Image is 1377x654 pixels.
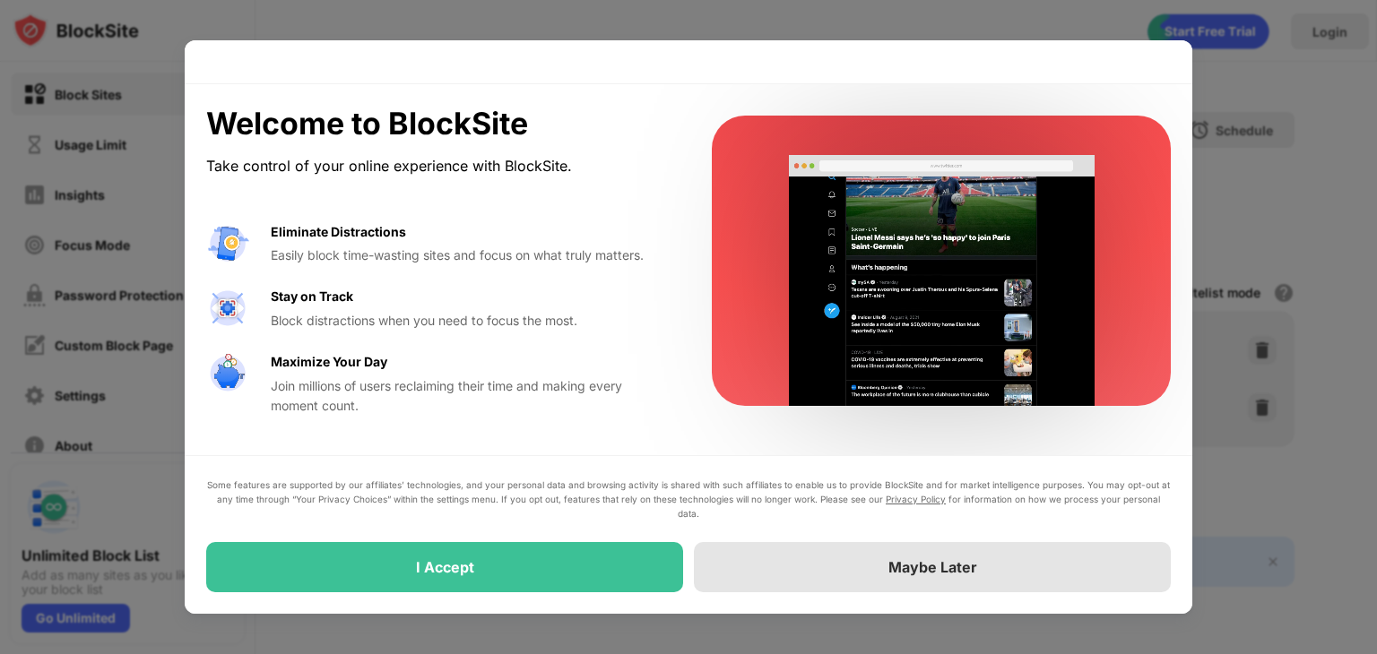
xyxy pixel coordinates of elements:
div: Take control of your online experience with BlockSite. [206,153,669,179]
a: Privacy Policy [886,494,946,504]
div: Easily block time-wasting sites and focus on what truly matters. [271,245,669,265]
div: Join millions of users reclaiming their time and making every moment count. [271,376,669,417]
div: Maybe Later [888,558,977,576]
div: I Accept [416,558,474,576]
div: Some features are supported by our affiliates’ technologies, and your personal data and browsing ... [206,478,1171,521]
img: value-focus.svg [206,287,249,330]
img: value-safe-time.svg [206,352,249,395]
div: Maximize Your Day [271,352,387,372]
img: value-avoid-distractions.svg [206,222,249,265]
div: Welcome to BlockSite [206,106,669,142]
div: Stay on Track [271,287,353,306]
div: Eliminate Distractions [271,222,406,242]
div: Block distractions when you need to focus the most. [271,311,669,331]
